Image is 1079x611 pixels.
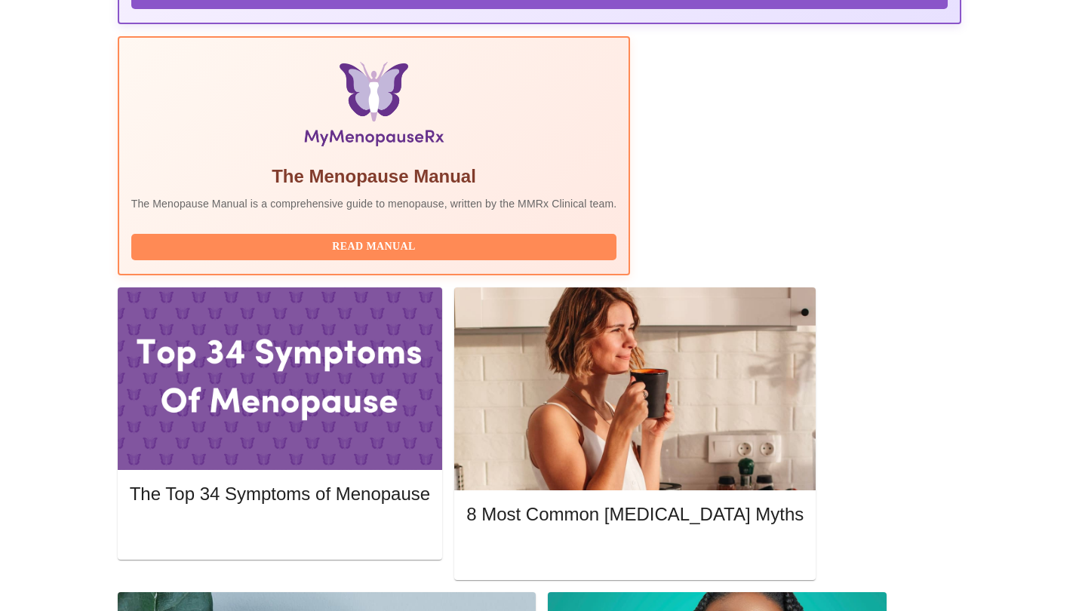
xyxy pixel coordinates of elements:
[131,239,621,252] a: Read Manual
[131,196,617,211] p: The Menopause Manual is a comprehensive guide to menopause, written by the MMRx Clinical team.
[131,164,617,189] h5: The Menopause Manual
[466,546,807,559] a: Read More
[466,502,804,527] h5: 8 Most Common [MEDICAL_DATA] Myths
[131,234,617,260] button: Read Manual
[481,545,788,563] span: Read More
[130,520,430,546] button: Read More
[130,482,430,506] h5: The Top 34 Symptoms of Menopause
[130,525,434,538] a: Read More
[146,238,602,256] span: Read Manual
[466,541,804,567] button: Read More
[208,62,539,152] img: Menopause Manual
[145,523,415,542] span: Read More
